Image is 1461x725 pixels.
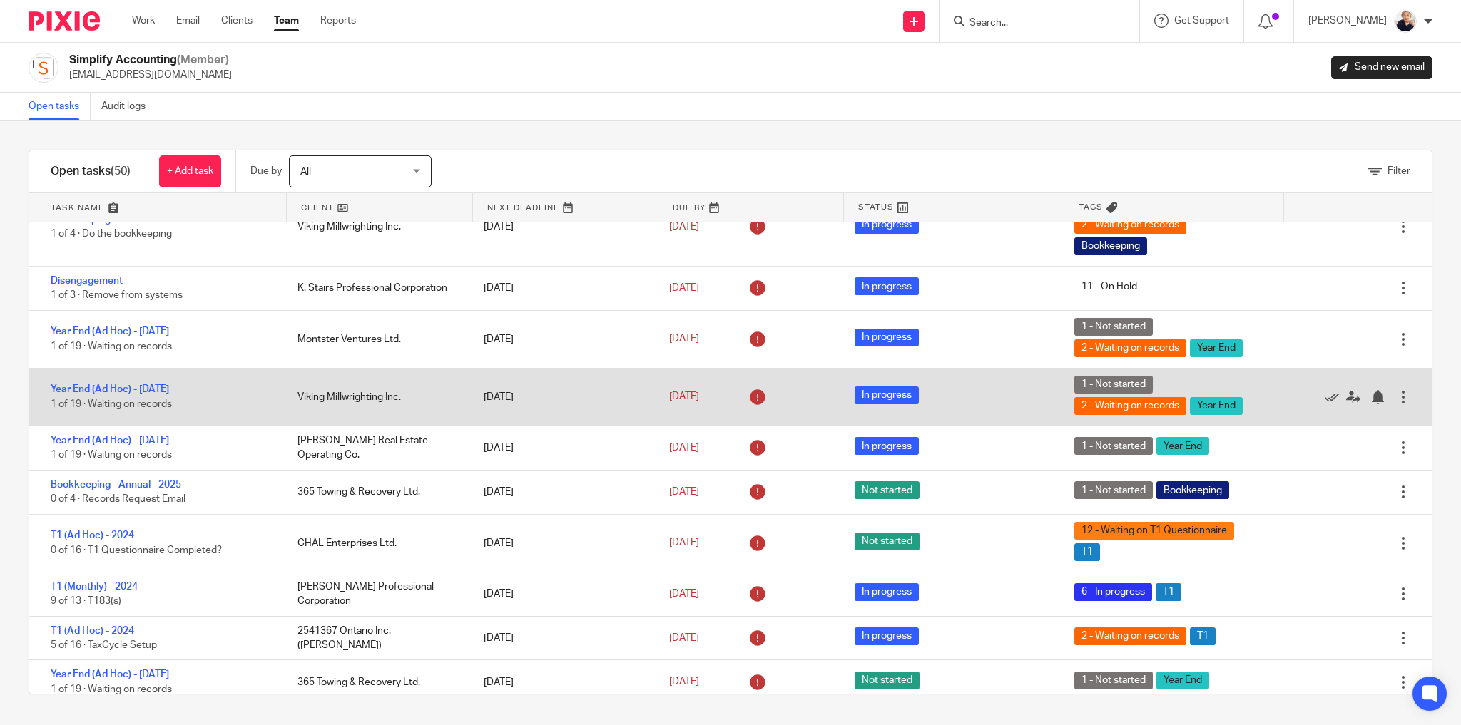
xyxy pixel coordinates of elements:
a: T1 (Monthly) - 2024 [51,582,138,592]
h1: Open tasks [51,164,131,179]
img: Pixie [29,11,100,31]
span: [DATE] [669,334,699,344]
div: [DATE] [469,624,655,652]
span: Not started [855,533,920,550]
span: 1 of 19 · Waiting on records [51,450,172,460]
a: Email [176,14,200,28]
div: K. Stairs Professional Corporation [283,274,469,302]
div: 365 Towing & Recovery Ltd. [283,668,469,696]
span: 9 of 13 · T183(s) [51,596,121,606]
span: [DATE] [669,283,699,293]
span: [DATE] [669,538,699,547]
span: 1 - Not started [1074,672,1153,689]
div: [DATE] [469,325,655,354]
a: Disengagement [51,276,123,286]
span: 1 - Not started [1074,376,1153,394]
span: Year End [1156,672,1209,689]
div: Viking Millwrighting Inc. [283,383,469,411]
span: In progress [855,277,919,295]
span: In progress [855,583,919,601]
div: [DATE] [469,274,655,302]
span: All [300,167,311,177]
div: [DATE] [469,478,655,506]
a: T1 (Ad Hoc) - 2024 [51,530,134,540]
span: Year End [1190,339,1243,357]
a: Open tasks [29,93,91,120]
a: Mark as done [1325,390,1346,404]
span: 1 of 19 · Waiting on records [51,341,172,351]
span: In progress [855,329,919,346]
span: In progress [855,386,919,404]
div: Viking Millwrighting Inc. [283,212,469,241]
a: T1 (Ad Hoc) - 2024 [51,626,134,636]
div: [DATE] [469,580,655,608]
div: [DATE] [469,383,655,411]
span: 2 - Waiting on records [1074,627,1186,645]
span: 1 - Not started [1074,318,1153,336]
span: 1 - Not started [1074,481,1153,499]
a: Work [132,14,155,28]
span: In progress [855,627,919,645]
div: [DATE] [469,668,655,696]
span: 11 - On Hold [1074,277,1144,295]
span: Get Support [1174,16,1229,26]
p: [EMAIL_ADDRESS][DOMAIN_NAME] [69,68,232,82]
span: Bookkeeping [1074,237,1147,255]
div: [PERSON_NAME] Professional Corporation [283,572,469,616]
input: Search [968,17,1096,30]
span: [DATE] [669,677,699,687]
span: Status [858,201,894,213]
span: 12 - Waiting on T1 Questionnaire [1074,522,1234,540]
p: Due by [250,164,282,178]
span: 5 of 16 · TaxCycle Setup [51,640,157,650]
div: 2541367 Ontario Inc. ([PERSON_NAME]) [283,617,469,660]
img: unnamed.jpg [1394,10,1417,33]
a: Year End (Ad Hoc) - [DATE] [51,384,169,394]
span: [DATE] [669,589,699,599]
span: [DATE] [669,487,699,497]
a: Year End (Ad Hoc) - [DATE] [51,326,169,336]
div: [PERSON_NAME] Real Estate Operating Co. [283,426,469,470]
span: [DATE] [669,633,699,643]
span: [DATE] [669,222,699,232]
span: Not started [855,481,920,499]
span: In progress [855,437,919,455]
span: Bookkeeping [1156,481,1229,499]
span: Filter [1388,166,1410,176]
div: [DATE] [469,212,655,241]
span: Year End [1156,437,1209,455]
span: Tags [1079,201,1103,213]
span: 2 - Waiting on records [1074,216,1186,234]
div: [DATE] [469,529,655,557]
a: Clients [221,14,253,28]
a: Send new email [1331,56,1432,79]
span: 2 - Waiting on records [1074,397,1186,415]
span: 0 of 16 · T1 Questionnaire Completed? [51,545,222,555]
span: 1 of 19 · Waiting on records [51,684,172,694]
span: 1 of 4 · Do the bookkeeping [51,229,172,239]
a: Bookkeeping - Annual - 2024 [51,215,181,225]
span: [DATE] [669,443,699,453]
a: Audit logs [101,93,156,120]
a: Reports [320,14,356,28]
span: In progress [855,216,919,234]
a: Year End (Ad Hoc) - [DATE] [51,436,169,446]
div: 365 Towing & Recovery Ltd. [283,478,469,506]
img: Screenshot%202023-11-29%20141159.png [29,53,58,83]
span: Not started [855,672,920,689]
a: Team [274,14,299,28]
h2: Simplify Accounting [69,53,232,68]
span: 0 of 4 · Records Request Email [51,494,185,504]
span: 1 - Not started [1074,437,1153,455]
span: [DATE] [669,392,699,402]
a: Year End (Ad Hoc) - [DATE] [51,669,169,679]
span: 6 - In progress [1074,583,1152,601]
span: 1 of 3 · Remove from systems [51,291,183,301]
p: [PERSON_NAME] [1308,14,1387,28]
a: Bookkeeping - Annual - 2025 [51,480,181,490]
span: 1 of 19 · Waiting on records [51,399,172,409]
span: (50) [111,165,131,177]
span: T1 [1156,583,1181,601]
span: T1 [1074,543,1100,561]
div: CHAL Enterprises Ltd. [283,529,469,557]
